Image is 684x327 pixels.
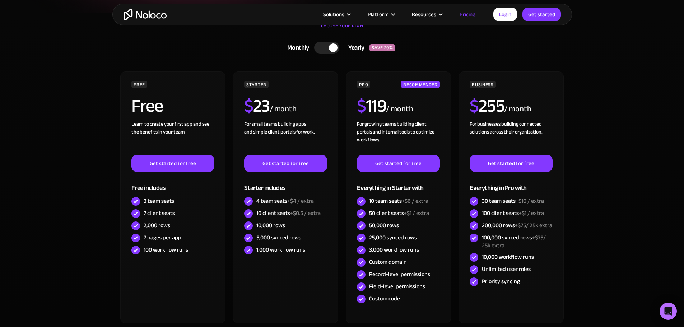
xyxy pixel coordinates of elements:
[131,97,163,115] h2: Free
[244,89,253,123] span: $
[482,221,552,229] div: 200,000 rows
[256,221,285,229] div: 10,000 rows
[482,197,544,205] div: 30 team seats
[516,196,544,206] span: +$10 / extra
[504,103,531,115] div: / month
[244,81,268,88] div: STARTER
[290,208,321,219] span: +$0.5 / extra
[278,42,315,53] div: Monthly
[482,232,546,251] span: +$75/ 25k extra
[131,120,214,155] div: Learn to create your first app and see the benefits in your team ‍
[359,10,403,19] div: Platform
[660,303,677,320] div: Open Intercom Messenger
[256,197,314,205] div: 4 team seats
[256,234,301,242] div: 5,000 synced rows
[144,197,174,205] div: 3 team seats
[144,246,188,254] div: 100 workflow runs
[369,197,428,205] div: 10 team seats
[144,234,181,242] div: 7 pages per app
[357,97,386,115] h2: 119
[131,172,214,195] div: Free includes
[482,265,531,273] div: Unlimited user roles
[256,209,321,217] div: 10 client seats
[515,220,552,231] span: +$75/ 25k extra
[401,81,439,88] div: RECOMMENDED
[386,103,413,115] div: / month
[451,10,484,19] a: Pricing
[369,282,425,290] div: Field-level permissions
[482,277,520,285] div: Priority syncing
[412,10,436,19] div: Resources
[357,81,370,88] div: PRO
[339,42,369,53] div: Yearly
[270,103,297,115] div: / month
[470,155,552,172] a: Get started for free
[470,120,552,155] div: For businesses building connected solutions across their organization. ‍
[482,253,534,261] div: 10,000 workflow runs
[470,89,479,123] span: $
[470,172,552,195] div: Everything in Pro with
[369,221,399,229] div: 50,000 rows
[244,155,327,172] a: Get started for free
[402,196,428,206] span: +$6 / extra
[519,208,544,219] span: +$1 / extra
[404,208,429,219] span: +$1 / extra
[124,9,167,20] a: home
[369,270,430,278] div: Record-level permissions
[369,295,400,303] div: Custom code
[314,10,359,19] div: Solutions
[368,10,388,19] div: Platform
[482,209,544,217] div: 100 client seats
[470,97,504,115] h2: 255
[120,20,565,38] div: CHOOSE YOUR PLAN
[403,10,451,19] div: Resources
[144,209,175,217] div: 7 client seats
[482,234,552,249] div: 100,000 synced rows
[323,10,344,19] div: Solutions
[369,258,407,266] div: Custom domain
[144,221,170,229] div: 2,000 rows
[357,155,439,172] a: Get started for free
[357,172,439,195] div: Everything in Starter with
[357,120,439,155] div: For growing teams building client portals and internal tools to optimize workflows.
[493,8,517,21] a: Login
[369,234,417,242] div: 25,000 synced rows
[357,89,366,123] span: $
[256,246,305,254] div: 1,000 workflow runs
[244,172,327,195] div: Starter includes
[287,196,314,206] span: +$4 / extra
[470,81,495,88] div: BUSINESS
[131,155,214,172] a: Get started for free
[369,44,395,51] div: SAVE 20%
[369,246,419,254] div: 3,000 workflow runs
[369,209,429,217] div: 50 client seats
[131,81,147,88] div: FREE
[244,97,270,115] h2: 23
[244,120,327,155] div: For small teams building apps and simple client portals for work. ‍
[522,8,561,21] a: Get started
